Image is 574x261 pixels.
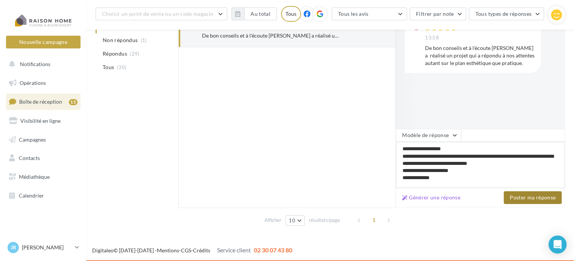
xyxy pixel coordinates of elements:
[130,51,139,57] span: (29)
[103,63,114,71] span: Tous
[5,169,82,185] a: Médiathèque
[504,191,562,204] button: Poster ma réponse
[141,37,147,43] span: (1)
[19,173,50,180] span: Médiathèque
[103,50,127,57] span: Répondus
[5,56,79,72] button: Notifications
[20,80,46,86] span: Opérations
[20,61,50,67] span: Notifications
[19,136,46,142] span: Campagnes
[332,8,407,20] button: Tous les avis
[5,94,82,110] a: Boîte de réception15
[19,192,44,199] span: Calendrier
[5,150,82,166] a: Contacts
[281,6,301,22] div: Tous
[425,35,439,41] span: 13:58
[20,118,61,124] span: Visibilité en ligne
[548,235,566,253] div: Open Intercom Messenger
[6,36,80,48] button: Nouvelle campagne
[103,36,138,44] span: Non répondus
[92,247,114,253] a: Digitaleo
[6,240,80,255] a: Jr [PERSON_NAME]
[19,98,62,105] span: Boîte de réception
[19,155,40,161] span: Contacts
[469,8,544,20] button: Tous types de réponses
[11,244,16,251] span: Jr
[285,215,305,226] button: 10
[254,246,292,253] span: 02 30 07 43 80
[202,32,340,39] div: De bon conseils et à l'écoute [PERSON_NAME] a réalisé un projet qui a répondu à nos attentes auta...
[5,132,82,148] a: Campagnes
[368,214,380,226] span: 1
[217,246,251,253] span: Service client
[231,8,277,20] button: Au total
[338,11,369,17] span: Tous les avis
[425,44,535,67] div: De bon conseils et à l'écoute [PERSON_NAME] a réalisé un projet qui a répondu à nos attentes auta...
[5,188,82,204] a: Calendrier
[399,193,463,202] button: Générer une réponse
[264,217,281,224] span: Afficher
[96,8,227,20] button: Choisir un point de vente ou un code magasin
[410,8,466,20] button: Filtrer par note
[5,75,82,91] a: Opérations
[289,217,295,223] span: 10
[117,64,126,70] span: (30)
[396,129,461,142] button: Modèle de réponse
[69,99,77,105] div: 15
[22,244,72,251] p: [PERSON_NAME]
[181,247,191,253] a: CGS
[92,247,292,253] span: © [DATE]-[DATE] - - -
[309,217,340,224] span: résultats/page
[475,11,531,17] span: Tous types de réponses
[5,113,82,129] a: Visibilité en ligne
[244,8,277,20] button: Au total
[157,247,179,253] a: Mentions
[193,247,210,253] a: Crédits
[102,11,213,17] span: Choisir un point de vente ou un code magasin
